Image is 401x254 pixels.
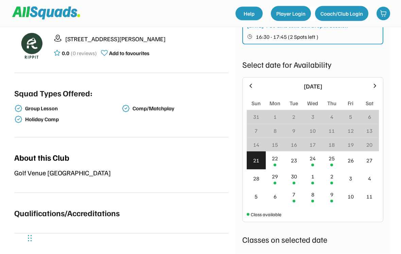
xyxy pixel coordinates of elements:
[253,156,259,164] div: 21
[348,99,353,107] div: Fri
[274,113,277,121] div: 1
[253,141,259,149] div: 14
[14,151,69,163] div: About this Club
[366,127,372,135] div: 13
[366,192,372,201] div: 11
[330,190,333,199] div: 9
[14,87,92,99] div: Squad Types Offered:
[291,172,297,180] div: 30
[255,192,258,201] div: 5
[366,141,372,149] div: 20
[330,172,333,180] div: 2
[329,127,335,135] div: 11
[380,10,387,17] img: shopping-cart-01%20%281%29.svg
[251,211,281,218] div: Class available
[307,99,318,107] div: Wed
[258,82,367,91] div: [DATE]
[242,58,383,70] div: Select date for Availability
[366,99,373,107] div: Sat
[14,105,22,113] img: check-verified-01.svg
[272,141,278,149] div: 15
[14,29,48,63] img: Rippitlogov2_green.png
[291,156,297,164] div: 23
[253,174,259,182] div: 28
[292,190,295,199] div: 7
[311,190,314,199] div: 8
[14,207,120,219] div: Qualifications/Accreditations
[242,233,383,245] div: Classes on selected date
[368,174,371,182] div: 4
[311,113,314,121] div: 3
[62,49,69,57] div: 0.0
[255,127,258,135] div: 7
[14,115,22,124] img: check-verified-01.svg
[12,6,80,19] img: Squad%20Logo.svg
[25,116,120,123] div: Holiday Camp
[122,105,130,113] img: check-verified-01.svg
[368,113,371,121] div: 6
[256,34,318,39] span: 16:30 - 17:45 (2 Spots left )
[109,49,150,57] div: Add to favourites
[366,156,372,164] div: 27
[236,7,263,20] a: Help
[14,168,229,178] div: Golf Venue [GEOGRAPHIC_DATA]
[247,32,379,41] button: 16:30 - 17:45 (2 Spots left )
[310,127,316,135] div: 10
[349,174,352,182] div: 3
[348,156,354,164] div: 26
[348,141,354,149] div: 19
[311,172,314,180] div: 1
[272,172,278,180] div: 29
[327,99,336,107] div: Thu
[253,113,259,121] div: 31
[251,99,261,107] div: Sun
[310,141,316,149] div: 17
[292,127,295,135] div: 9
[272,154,278,162] div: 22
[25,105,120,112] div: Group Lesson
[349,113,352,121] div: 5
[271,6,311,21] button: Player Login
[71,49,97,57] div: (0 reviews)
[292,113,295,121] div: 2
[290,99,298,107] div: Tue
[65,34,229,44] div: [STREET_ADDRESS][PERSON_NAME]
[315,6,368,21] button: Coach/Club Login
[133,105,228,112] div: Comp/Matchplay
[329,141,335,149] div: 18
[348,127,354,135] div: 12
[269,99,280,107] div: Mon
[329,154,335,162] div: 25
[310,154,316,162] div: 24
[274,127,277,135] div: 8
[274,192,277,201] div: 6
[291,141,297,149] div: 16
[348,192,354,201] div: 10
[330,113,333,121] div: 4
